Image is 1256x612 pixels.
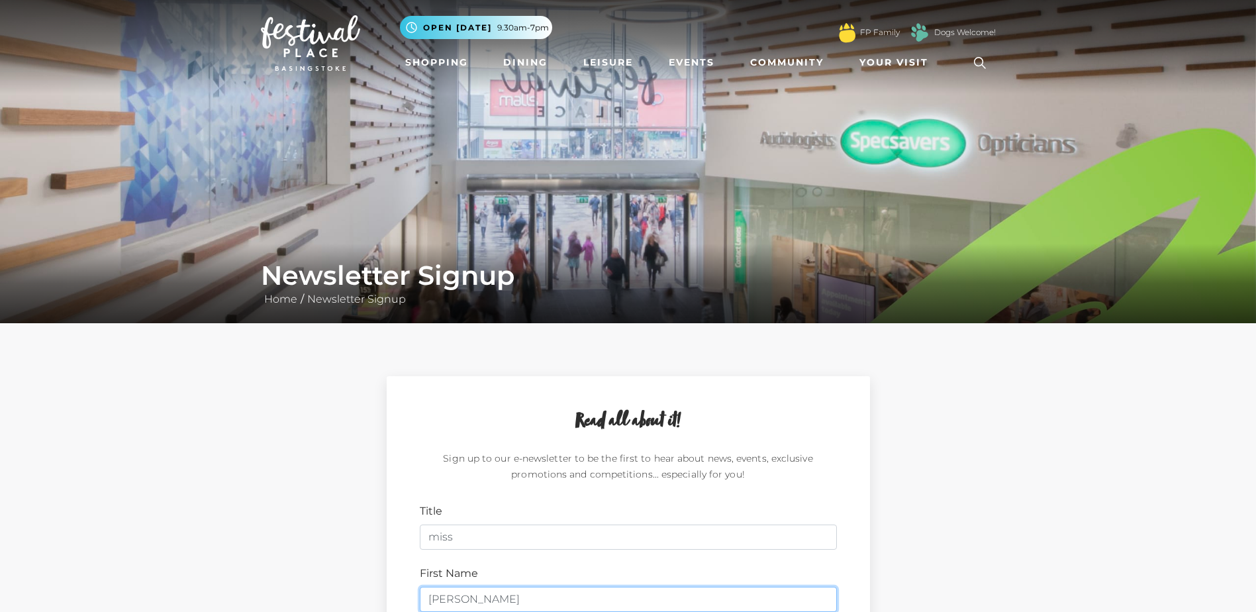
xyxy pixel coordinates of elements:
a: Dining [498,50,553,75]
h2: Read all about it! [420,409,837,434]
a: Dogs Welcome! [934,26,996,38]
h1: Newsletter Signup [261,260,996,291]
span: Your Visit [859,56,928,70]
a: Shopping [400,50,473,75]
span: Open [DATE] [423,22,492,34]
span: 9.30am-7pm [497,22,549,34]
a: Events [663,50,720,75]
a: Newsletter Signup [304,293,409,305]
div: / [251,260,1006,307]
button: Open [DATE] 9.30am-7pm [400,16,552,39]
label: Title [420,503,442,519]
a: FP Family [860,26,900,38]
a: Home [261,293,301,305]
p: Sign up to our e-newsletter to be the first to hear about news, events, exclusive promotions and ... [420,450,837,487]
img: Festival Place Logo [261,15,360,71]
a: Leisure [578,50,638,75]
label: First Name [420,566,478,582]
a: Your Visit [854,50,940,75]
a: Community [745,50,829,75]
